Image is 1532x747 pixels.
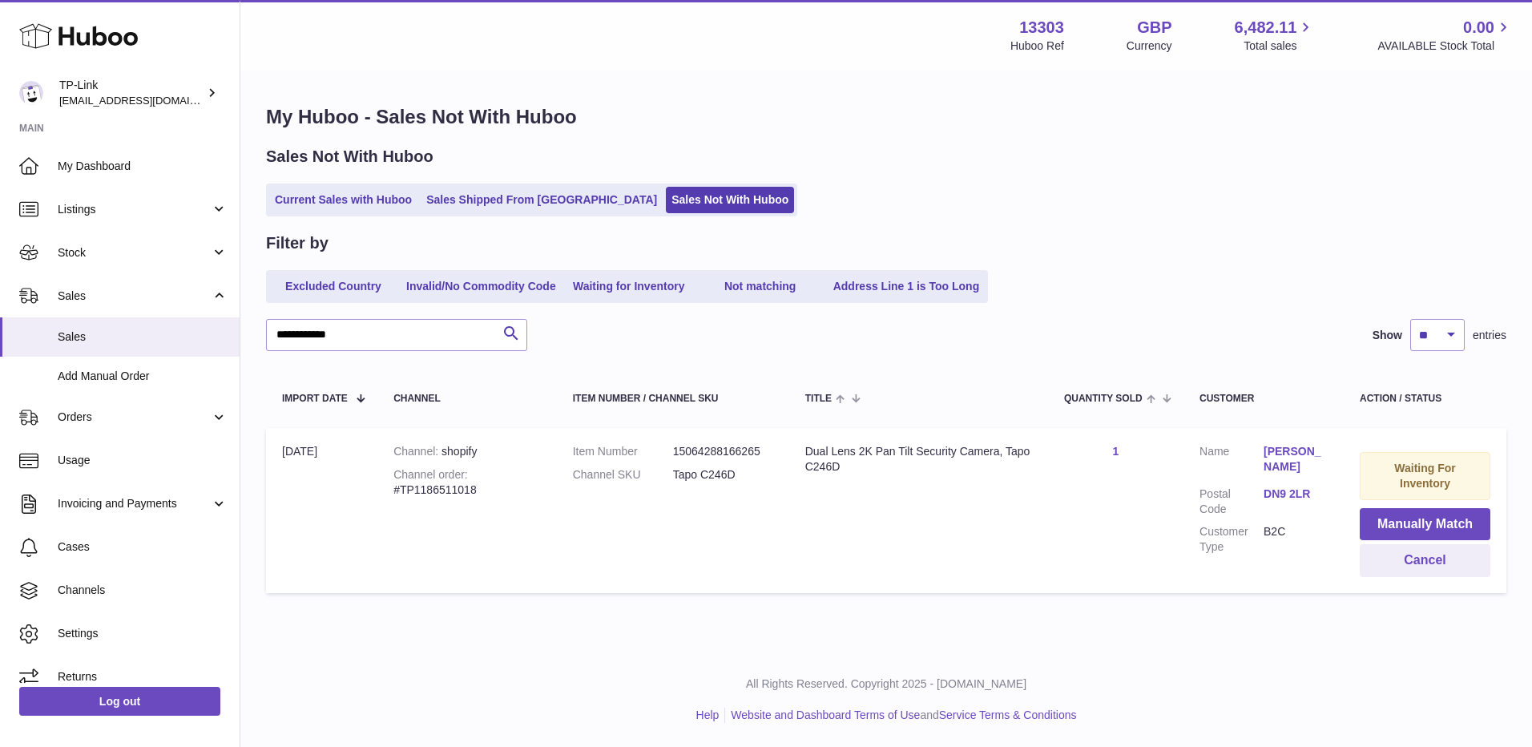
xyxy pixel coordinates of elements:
[1264,487,1328,502] a: DN9 2LR
[58,626,228,641] span: Settings
[1199,487,1264,517] dt: Postal Code
[725,708,1076,723] li: and
[1394,462,1455,490] strong: Waiting For Inventory
[939,709,1077,721] a: Service Terms & Conditions
[1127,38,1172,54] div: Currency
[828,273,986,300] a: Address Line 1 is Too Long
[731,709,920,721] a: Website and Dashboard Terms of Use
[421,187,663,213] a: Sales Shipped From [GEOGRAPHIC_DATA]
[393,467,541,498] div: #TP1186511018
[1199,394,1328,404] div: Customer
[1473,328,1506,343] span: entries
[58,453,228,468] span: Usage
[58,539,228,555] span: Cases
[666,187,794,213] a: Sales Not With Huboo
[1244,38,1315,54] span: Total sales
[1010,38,1064,54] div: Huboo Ref
[266,232,329,254] h2: Filter by
[1463,17,1494,38] span: 0.00
[401,273,562,300] a: Invalid/No Commodity Code
[58,369,228,384] span: Add Manual Order
[673,444,773,459] dd: 15064288166265
[805,394,832,404] span: Title
[19,687,220,716] a: Log out
[1377,17,1513,54] a: 0.00 AVAILABLE Stock Total
[393,394,541,404] div: Channel
[19,81,43,105] img: gaby.chen@tp-link.com
[696,273,824,300] a: Not matching
[805,444,1032,474] div: Dual Lens 2K Pan Tilt Security Camera, Tapo C246D
[1064,394,1143,404] span: Quantity Sold
[393,468,468,481] strong: Channel order
[58,583,228,598] span: Channels
[269,273,397,300] a: Excluded Country
[58,245,211,260] span: Stock
[58,202,211,217] span: Listings
[573,444,673,459] dt: Item Number
[58,159,228,174] span: My Dashboard
[59,94,236,107] span: [EMAIL_ADDRESS][DOMAIN_NAME]
[393,444,541,459] div: shopify
[1199,444,1264,478] dt: Name
[696,709,720,721] a: Help
[1235,17,1297,38] span: 6,482.11
[1377,38,1513,54] span: AVAILABLE Stock Total
[1019,17,1064,38] strong: 13303
[573,467,673,483] dt: Channel SKU
[673,467,773,483] dd: Tapo C246D
[282,394,348,404] span: Import date
[1264,524,1328,555] dd: B2C
[573,394,773,404] div: Item Number / Channel SKU
[58,329,228,345] span: Sales
[266,428,377,593] td: [DATE]
[565,273,693,300] a: Waiting for Inventory
[1360,394,1490,404] div: Action / Status
[1199,524,1264,555] dt: Customer Type
[269,187,417,213] a: Current Sales with Huboo
[1373,328,1402,343] label: Show
[1360,508,1490,541] button: Manually Match
[58,289,211,304] span: Sales
[1264,444,1328,474] a: [PERSON_NAME]
[266,146,433,168] h2: Sales Not With Huboo
[1235,17,1316,54] a: 6,482.11 Total sales
[59,78,204,108] div: TP-Link
[253,676,1519,692] p: All Rights Reserved. Copyright 2025 - [DOMAIN_NAME]
[58,410,211,425] span: Orders
[1113,445,1119,458] a: 1
[1360,544,1490,577] button: Cancel
[266,104,1506,130] h1: My Huboo - Sales Not With Huboo
[393,445,441,458] strong: Channel
[58,496,211,511] span: Invoicing and Payments
[58,669,228,684] span: Returns
[1137,17,1171,38] strong: GBP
